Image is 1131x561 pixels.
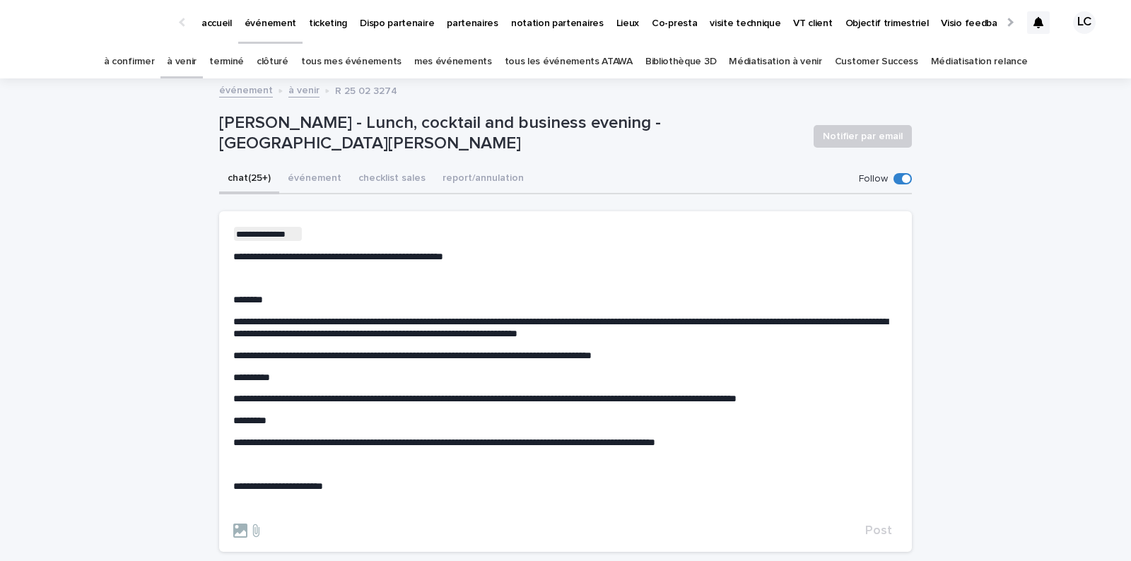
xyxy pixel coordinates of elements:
[835,45,918,78] a: Customer Success
[219,81,273,98] a: événement
[104,45,155,78] a: à confirmer
[434,165,532,194] button: report/annulation
[219,113,802,154] p: [PERSON_NAME] - Lunch, cocktail and business evening - [GEOGRAPHIC_DATA][PERSON_NAME]
[860,524,898,537] button: Post
[859,173,888,185] p: Follow
[209,45,244,78] a: terminé
[28,8,165,37] img: Ls34BcGeRexTGTNfXpUC
[865,524,892,537] span: Post
[823,129,903,143] span: Notifier par email
[814,125,912,148] button: Notifier par email
[335,82,397,98] p: R 25 02 3274
[167,45,197,78] a: à venir
[645,45,716,78] a: Bibliothèque 3D
[931,45,1028,78] a: Médiatisation relance
[350,165,434,194] button: checklist sales
[288,81,320,98] a: à venir
[257,45,288,78] a: clôturé
[1073,11,1096,34] div: LC
[279,165,350,194] button: événement
[729,45,822,78] a: Médiatisation à venir
[414,45,492,78] a: mes événements
[301,45,402,78] a: tous mes événements
[219,165,279,194] button: chat (25+)
[505,45,633,78] a: tous les événements ATAWA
